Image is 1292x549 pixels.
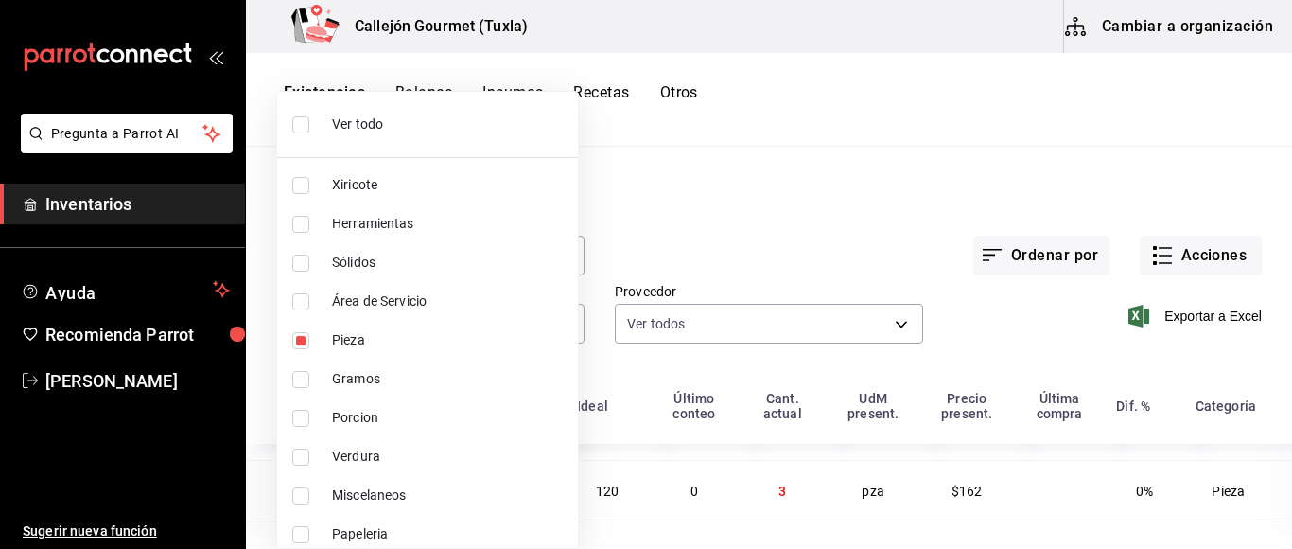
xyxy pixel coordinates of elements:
span: Gramos [332,369,563,389]
span: Ver todo [332,115,563,134]
span: Verdura [332,447,563,467]
span: Xiricote [332,175,563,195]
span: Miscelaneos [332,486,563,505]
span: Papeleria [332,524,563,544]
span: Pieza [332,330,563,350]
span: Área de Servicio [332,292,563,311]
span: Herramientas [332,214,563,234]
span: Porcion [332,408,563,428]
span: Sólidos [332,253,563,273]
